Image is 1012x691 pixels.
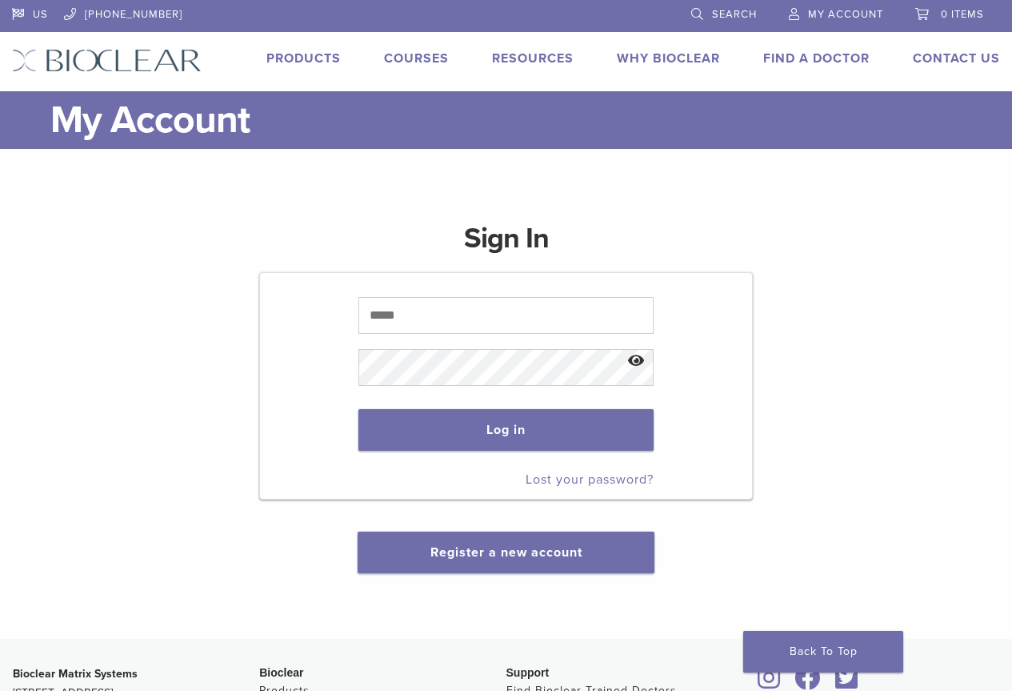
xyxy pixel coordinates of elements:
[464,219,549,271] h1: Sign In
[358,532,654,573] button: Register a new account
[830,675,863,691] a: Bioclear
[712,8,757,21] span: Search
[913,50,1000,66] a: Contact Us
[763,50,870,66] a: Find A Doctor
[790,675,826,691] a: Bioclear
[753,675,786,691] a: Bioclear
[617,50,720,66] a: Why Bioclear
[358,409,654,451] button: Log in
[941,8,984,21] span: 0 items
[384,50,449,66] a: Courses
[259,666,303,679] span: Bioclear
[492,50,574,66] a: Resources
[50,91,1000,149] h1: My Account
[526,472,654,488] a: Lost your password?
[808,8,883,21] span: My Account
[430,544,582,560] a: Register a new account
[13,667,138,681] strong: Bioclear Matrix Systems
[743,631,903,673] a: Back To Top
[12,49,202,72] img: Bioclear
[266,50,341,66] a: Products
[506,666,550,679] span: Support
[619,341,654,382] button: Show password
